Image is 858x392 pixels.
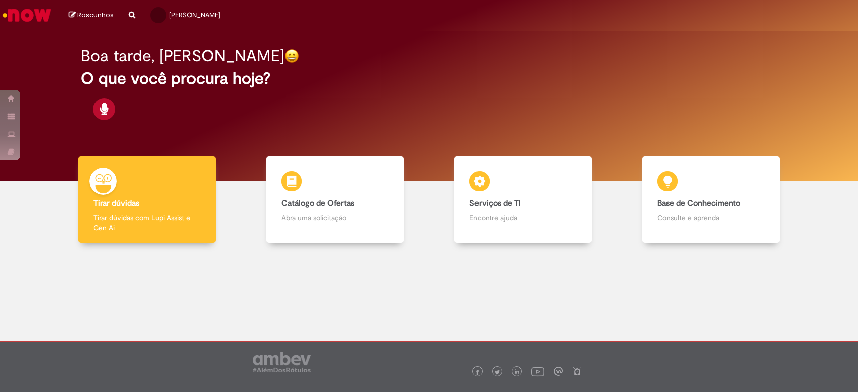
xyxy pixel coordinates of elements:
[429,156,617,243] a: Serviços de TI Encontre ajuda
[281,213,389,223] p: Abra uma solicitação
[281,198,354,208] b: Catálogo de Ofertas
[81,70,777,87] h2: O que você procura hoje?
[93,213,201,233] p: Tirar dúvidas com Lupi Assist e Gen Ai
[475,370,480,375] img: logo_footer_facebook.png
[657,213,765,223] p: Consulte e aprenda
[53,156,241,243] a: Tirar dúvidas Tirar dúvidas com Lupi Assist e Gen Ai
[617,156,805,243] a: Base de Conhecimento Consulte e aprenda
[241,156,429,243] a: Catálogo de Ofertas Abra uma solicitação
[531,365,544,378] img: logo_footer_youtube.png
[495,370,500,375] img: logo_footer_twitter.png
[573,367,582,376] img: logo_footer_naosei.png
[469,198,521,208] b: Serviços de TI
[81,47,284,65] h2: Boa tarde, [PERSON_NAME]
[515,369,520,375] img: logo_footer_linkedin.png
[77,10,114,20] span: Rascunhos
[554,367,563,376] img: logo_footer_workplace.png
[253,352,311,372] img: logo_footer_ambev_rotulo_gray.png
[93,198,139,208] b: Tirar dúvidas
[657,198,740,208] b: Base de Conhecimento
[69,11,114,20] a: Rascunhos
[169,11,220,19] span: [PERSON_NAME]
[469,213,577,223] p: Encontre ajuda
[284,49,299,63] img: happy-face.png
[1,5,53,25] img: ServiceNow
